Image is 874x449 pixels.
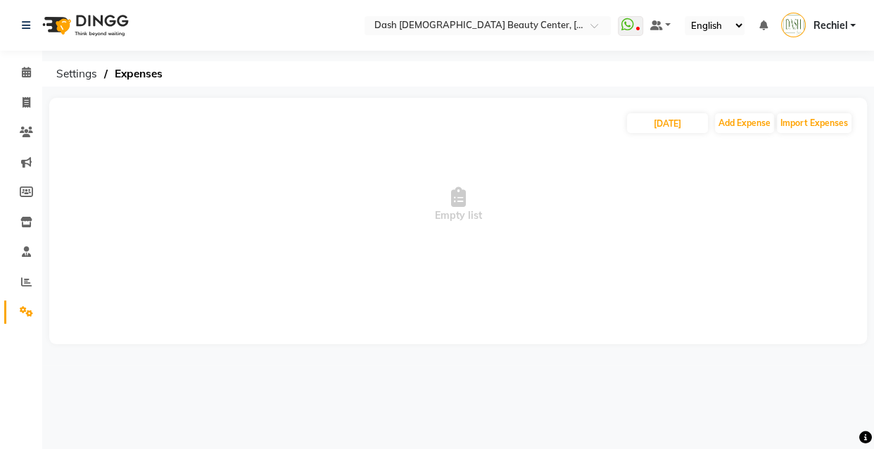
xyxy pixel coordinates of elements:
span: Expenses [108,61,170,87]
span: Settings [49,61,104,87]
button: Import Expenses [777,113,851,133]
img: logo [36,6,132,45]
button: Add Expense [715,113,774,133]
span: Rechiel [813,18,847,33]
img: Rechiel [781,13,806,37]
span: Empty list [63,134,853,275]
input: PLACEHOLDER.DATE [627,113,708,133]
